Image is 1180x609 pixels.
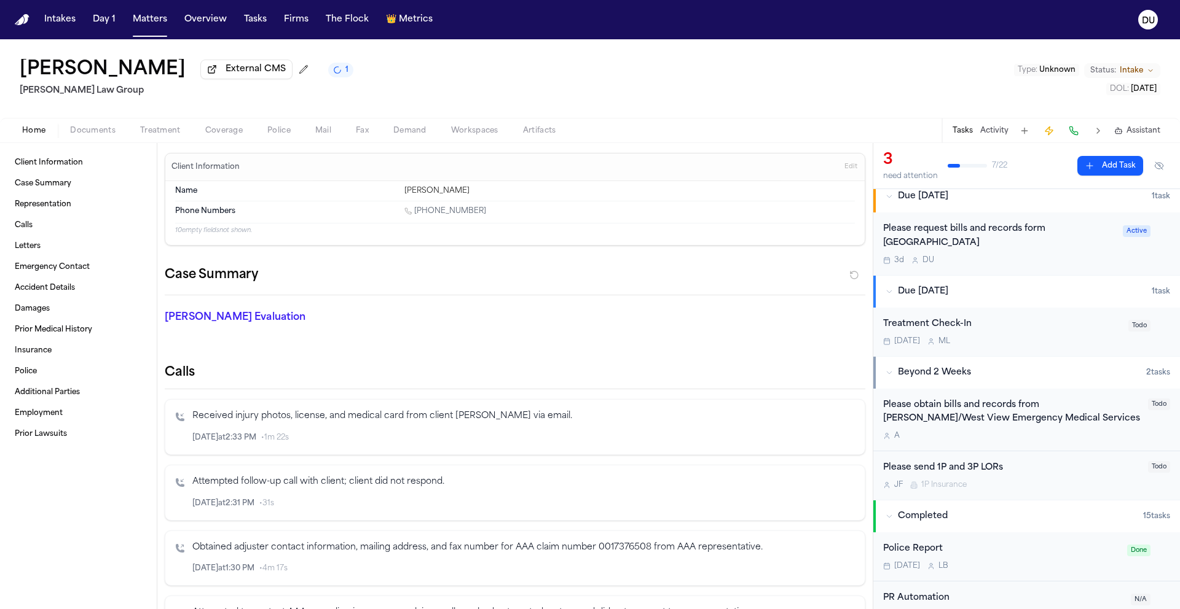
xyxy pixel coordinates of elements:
button: Create Immediate Task [1040,122,1058,139]
a: Additional Parties [10,382,147,402]
span: 2 task s [1146,368,1170,378]
div: [PERSON_NAME] [404,186,855,196]
span: [DATE] [894,336,920,346]
h3: Client Information [169,162,242,172]
span: Coverage [205,126,243,136]
span: Documents [70,126,116,136]
span: Demand [393,126,427,136]
h2: Calls [165,364,865,381]
span: Due [DATE] [898,285,948,298]
span: Artifacts [523,126,556,136]
span: Done [1127,545,1150,556]
div: 3 [883,150,938,170]
div: Open task: Police Report [873,532,1180,581]
span: Workspaces [451,126,498,136]
span: Completed [898,510,948,522]
p: Obtained adjuster contact information, mailing address, and fax number for AAA claim number 00173... [192,541,855,555]
button: crownMetrics [381,9,438,31]
span: Due [DATE] [898,190,948,203]
span: DOL : [1110,85,1129,93]
a: Police [10,362,147,381]
span: [DATE] [894,561,920,571]
span: 1 task [1152,192,1170,201]
a: Case Summary [10,174,147,193]
a: Client Information [10,153,147,173]
span: J F [894,480,903,490]
span: [DATE] at 2:33 PM [192,433,256,443]
span: Mail [315,126,331,136]
button: Add Task [1077,156,1143,176]
button: Tasks [239,9,272,31]
div: PR Automation [883,591,1123,605]
span: 1 task [1152,287,1170,297]
div: Open task: Please send 1P and 3P LORs [873,451,1180,500]
span: 3d [894,255,904,265]
span: Edit [844,163,857,171]
a: Prior Medical History [10,320,147,339]
span: Active [1123,225,1150,237]
button: Make a Call [1065,122,1082,139]
span: [DATE] [1131,85,1157,93]
div: Treatment Check-In [883,317,1121,332]
span: Todo [1148,398,1170,410]
a: Emergency Contact [10,257,147,277]
button: Change status from Intake [1084,63,1160,78]
button: Matters [128,9,172,31]
span: Home [22,126,45,136]
span: [DATE] at 1:30 PM [192,564,254,573]
span: 1P Insurance [921,480,967,490]
span: Unknown [1039,66,1076,74]
span: 7 / 22 [992,161,1007,171]
button: Day 1 [88,9,120,31]
button: Hide completed tasks (⌘⇧H) [1148,156,1170,176]
span: L B [938,561,948,571]
div: Please obtain bills and records from [PERSON_NAME]/West View Emergency Medical Services [883,398,1141,427]
button: Firms [279,9,313,31]
a: Damages [10,299,147,319]
button: Completed15tasks [873,500,1180,532]
span: 1 [345,65,348,75]
p: Received injury photos, license, and medical card from client [PERSON_NAME] via email. [192,409,855,424]
button: Intakes [39,9,81,31]
p: Attempted follow-up call with client; client did not respond. [192,475,855,489]
div: Please request bills and records form [GEOGRAPHIC_DATA] [883,222,1115,250]
span: • 31s [259,498,274,508]
span: Treatment [140,126,181,136]
span: External CMS [226,63,286,76]
button: Overview [179,9,232,31]
a: Home [15,14,29,26]
button: Edit matter name [20,59,186,81]
p: [PERSON_NAME] Evaluation [165,310,388,325]
span: A [894,431,900,441]
span: Todo [1148,461,1170,473]
div: Open task: Treatment Check-In [873,308,1180,356]
a: Employment [10,403,147,423]
h2: Case Summary [165,265,258,285]
span: Beyond 2 Weeks [898,367,971,379]
button: Due [DATE]1task [873,180,1180,212]
div: Open task: Please request bills and records form Allegheny General Hospital [873,212,1180,275]
span: Police [267,126,291,136]
button: The Flock [321,9,374,31]
button: Due [DATE]1task [873,276,1180,308]
h1: [PERSON_NAME] [20,59,186,81]
a: Prior Lawsuits [10,424,147,444]
a: Call 1 (412) 600-9982 [404,206,486,216]
p: 10 empty fields not shown. [175,226,855,235]
span: [DATE] at 2:31 PM [192,498,254,508]
a: Insurance [10,341,147,360]
div: Open task: Please obtain bills and records from Ross/West View Emergency Medical Services [873,389,1180,452]
span: • 1m 22s [261,433,289,443]
a: Representation [10,195,147,214]
button: 1 active task [328,63,353,77]
span: Assistant [1127,126,1160,136]
button: Edit Type: Unknown [1014,64,1079,76]
span: N/A [1131,594,1150,605]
